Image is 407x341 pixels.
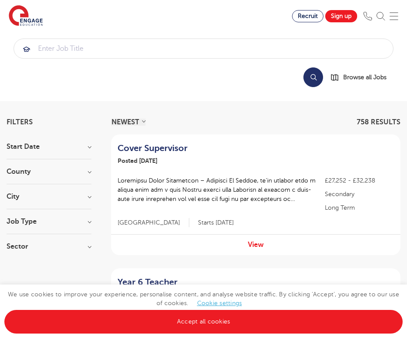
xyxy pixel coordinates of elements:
p: Loremipsu Dolor Sitametcon – Adipisci El Seddoe, te’in utlabor etdo m aliqua enim adm v quis Nost... [118,176,316,204]
img: Search [376,12,385,21]
a: Sign up [325,10,357,22]
a: Accept all cookies [4,310,403,334]
span: Posted [DATE] [118,157,157,164]
h3: City [7,193,91,200]
span: Filters [7,119,33,126]
a: Browse all Jobs [330,72,393,82]
a: Year 6 Teacher [118,277,311,288]
h3: County [7,168,91,175]
a: View [248,241,264,249]
span: Browse all Jobs [343,72,386,82]
a: Cookie settings [197,300,242,306]
h3: Sector [7,243,91,250]
a: Cover Supervisor [118,143,311,154]
img: Mobile Menu [390,12,398,21]
button: Search [303,67,323,87]
div: Submit [14,39,393,59]
p: Long Term [325,203,394,212]
h3: Job Type [7,218,91,225]
p: £27,252 - £32,238 [325,176,394,185]
span: We use cookies to improve your experience, personalise content, and analyse website traffic. By c... [4,291,403,325]
input: Submit [14,39,393,58]
span: 758 RESULTS [357,118,400,126]
p: Secondary [325,190,394,199]
span: Recruit [298,13,318,19]
h3: Start Date [7,143,91,150]
img: Phone [363,12,372,21]
a: Recruit [292,10,324,22]
img: Engage Education [9,5,43,27]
